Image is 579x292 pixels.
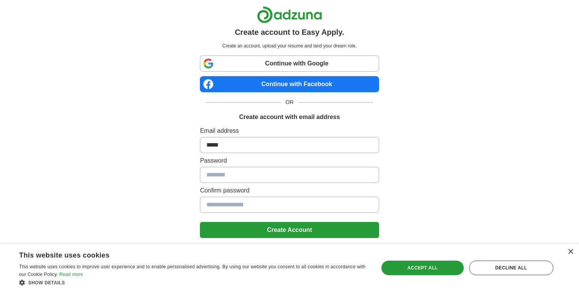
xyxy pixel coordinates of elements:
span: OR [281,98,298,106]
div: This website uses cookies [19,248,349,260]
img: Adzuna logo [257,6,322,23]
p: Create an account, upload your resume and land your dream role. [201,42,377,49]
h1: Create account to Easy Apply. [235,26,344,38]
label: Password [200,156,379,165]
a: Continue with Facebook [200,76,379,92]
label: Confirm password [200,186,379,195]
a: Read more, opens a new window [59,272,83,277]
label: Email address [200,126,379,135]
div: Accept all [381,261,463,275]
button: Create Account [200,222,379,238]
span: Show details [28,280,65,285]
div: Show details [19,279,368,286]
a: Continue with Google [200,55,379,72]
div: Decline all [469,261,553,275]
div: Close [568,249,573,255]
h1: Create account with email address [239,113,340,122]
span: This website uses cookies to improve user experience and to enable personalised advertising. By u... [19,264,366,277]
